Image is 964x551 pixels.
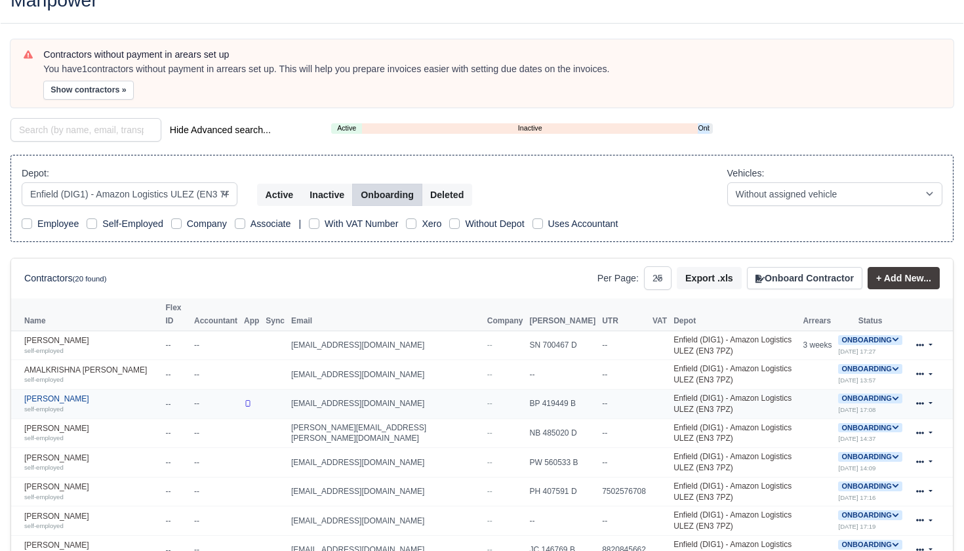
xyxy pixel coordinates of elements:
small: [DATE] 13:57 [838,377,875,384]
a: Onboarding [838,452,902,461]
a: Enfield (DIG1) - Amazon Logistics ULEZ (EN3 7PZ) [673,423,792,443]
td: PW 560533 B [527,448,599,478]
label: Per Page: [597,271,639,286]
td: [EMAIL_ADDRESS][DOMAIN_NAME] [288,506,484,536]
td: -- [163,477,191,506]
td: BP 419449 B [527,390,599,419]
button: Hide Advanced search... [161,119,279,141]
a: + Add New... [868,267,940,289]
a: Onboarding [838,364,902,373]
a: AMALKRISHNA [PERSON_NAME] self-employed [24,365,159,384]
small: self-employed [24,376,64,383]
td: SN 700467 D [527,331,599,360]
button: Export .xls [677,267,742,289]
span: -- [487,487,492,496]
span: -- [487,340,492,350]
span: -- [487,516,492,525]
th: Email [288,298,484,331]
label: Without Depot [465,216,524,232]
label: Company [187,216,227,232]
td: -- [163,331,191,360]
iframe: Chat Widget [898,488,964,551]
td: -- [163,360,191,390]
td: -- [191,448,241,478]
h6: Contractors [24,273,106,284]
button: Active [257,184,302,206]
h6: Contractors without payment in arears set up [43,49,940,60]
td: -- [599,331,649,360]
td: -- [163,448,191,478]
td: -- [599,360,649,390]
td: -- [599,390,649,419]
a: Onboarding [838,423,902,432]
th: Status [835,298,905,331]
td: -- [599,418,649,448]
a: [PERSON_NAME] self-employed [24,453,159,472]
a: Inactive [362,123,698,134]
td: NB 485020 D [527,418,599,448]
label: Uses Accountant [548,216,618,232]
span: Onboarding [838,335,902,345]
td: -- [163,506,191,536]
td: [EMAIL_ADDRESS][DOMAIN_NAME] [288,390,484,419]
a: Onboarding [838,540,902,549]
a: [PERSON_NAME] self-employed [24,424,159,443]
label: With VAT Number [325,216,398,232]
a: Onboarding [838,481,902,491]
td: [EMAIL_ADDRESS][DOMAIN_NAME] [288,331,484,360]
label: Self-Employed [102,216,163,232]
td: 3 weeks [799,331,835,360]
label: Employee [37,216,79,232]
td: [PERSON_NAME][EMAIL_ADDRESS][PERSON_NAME][DOMAIN_NAME] [288,418,484,448]
a: Enfield (DIG1) - Amazon Logistics ULEZ (EN3 7PZ) [673,394,792,414]
td: -- [191,418,241,448]
a: [PERSON_NAME] self-employed [24,482,159,501]
div: + Add New... [862,267,940,289]
a: Onboarding [838,335,902,344]
th: Accountant [191,298,241,331]
label: Vehicles: [727,166,765,181]
td: -- [527,506,599,536]
span: -- [487,428,492,438]
span: -- [487,370,492,379]
td: 7502576708 [599,477,649,506]
span: -- [487,399,492,408]
small: [DATE] 17:08 [838,406,875,413]
th: App [241,298,262,331]
small: [DATE] 17:27 [838,348,875,355]
label: Depot: [22,166,49,181]
small: self-employed [24,347,64,354]
small: self-employed [24,522,64,529]
td: -- [163,418,191,448]
label: Xero [422,216,441,232]
small: [DATE] 17:19 [838,523,875,530]
td: -- [191,360,241,390]
th: Arrears [799,298,835,331]
th: Company [484,298,527,331]
span: -- [487,458,492,467]
button: Show contractors » [43,81,134,100]
td: -- [191,390,241,419]
td: -- [163,390,191,419]
th: Depot [670,298,799,331]
th: VAT [649,298,670,331]
a: [PERSON_NAME] self-employed [24,394,159,413]
span: Onboarding [838,540,902,550]
td: -- [599,448,649,478]
label: Associate [251,216,291,232]
th: Sync [262,298,288,331]
a: Onboarding [838,394,902,403]
td: -- [191,477,241,506]
small: [DATE] 14:37 [838,435,875,442]
strong: 1 [82,64,87,74]
td: -- [527,360,599,390]
a: Enfield (DIG1) - Amazon Logistics ULEZ (EN3 7PZ) [673,452,792,472]
button: Onboarding [352,184,422,206]
small: [DATE] 17:16 [838,494,875,501]
input: Search (by name, email, transporter id) ... [10,118,161,142]
th: Name [11,298,163,331]
a: Enfield (DIG1) - Amazon Logistics ULEZ (EN3 7PZ) [673,335,792,356]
